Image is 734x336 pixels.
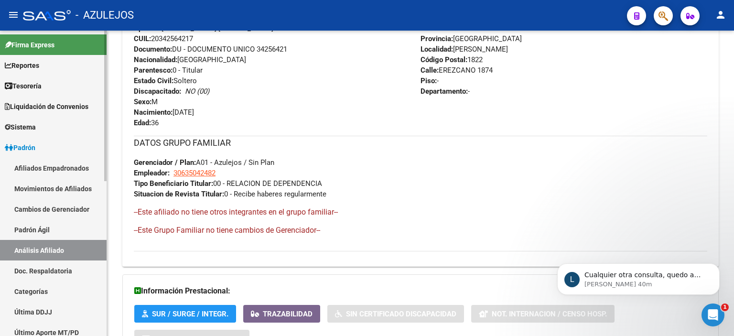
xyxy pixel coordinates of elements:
[134,76,173,85] strong: Estado Civil:
[346,310,456,318] span: Sin Certificado Discapacidad
[134,119,151,127] strong: Edad:
[263,310,313,318] span: Trazabilidad
[134,136,707,150] h3: DATOS GRUPO FAMILIAR
[421,76,437,85] strong: Piso:
[421,87,470,96] span: -
[134,24,162,33] strong: Apellido:
[715,9,726,21] mat-icon: person
[492,310,607,318] span: Not. Internacion / Censo Hosp.
[134,66,203,75] span: 0 - Titular
[134,66,173,75] strong: Parentesco:
[134,98,158,106] span: M
[134,55,246,64] span: [GEOGRAPHIC_DATA]
[421,45,508,54] span: [PERSON_NAME]
[134,108,194,117] span: [DATE]
[134,55,177,64] strong: Nacionalidad:
[134,98,151,106] strong: Sexo:
[421,87,468,96] strong: Departamento:
[243,305,320,323] button: Trazabilidad
[134,119,159,127] span: 36
[421,76,439,85] span: -
[185,87,209,96] i: NO (00)
[421,45,453,54] strong: Localidad:
[134,34,151,43] strong: CUIL:
[134,284,707,298] h3: Información Prestacional:
[134,76,197,85] span: Soltero
[5,60,39,71] span: Reportes
[421,55,483,64] span: 1822
[702,303,724,326] iframe: Intercom live chat
[5,81,42,91] span: Tesorería
[76,5,134,26] span: - AZULEJOS
[5,142,35,153] span: Padrón
[134,45,287,54] span: DU - DOCUMENTO UNICO 34256421
[543,243,734,310] iframe: Intercom notifications mensaje
[134,45,172,54] strong: Documento:
[421,34,453,43] strong: Provincia:
[134,179,322,188] span: 00 - RELACION DE DEPENDENCIA
[134,34,193,43] span: 20342564217
[134,190,326,198] span: 0 - Recibe haberes regularmente
[134,169,170,177] strong: Empleador:
[173,169,216,177] span: 30635042482
[5,122,36,132] span: Sistema
[8,9,19,21] mat-icon: menu
[134,158,274,167] span: A01 - Azulejos / Sin Plan
[421,34,522,43] span: [GEOGRAPHIC_DATA]
[134,24,273,33] span: [PERSON_NAME] [PERSON_NAME]
[421,55,467,64] strong: Código Postal:
[134,179,213,188] strong: Tipo Beneficiario Titular:
[134,158,196,167] strong: Gerenciador / Plan:
[421,66,439,75] strong: Calle:
[134,305,236,323] button: SUR / SURGE / INTEGR.
[134,207,707,217] h4: --Este afiliado no tiene otros integrantes en el grupo familiar--
[134,190,224,198] strong: Situacion de Revista Titular:
[152,310,228,318] span: SUR / SURGE / INTEGR.
[5,40,54,50] span: Firma Express
[421,24,484,33] strong: Teléfono Particular:
[721,303,729,311] span: 1
[134,87,181,96] strong: Discapacitado:
[421,66,493,75] span: EREZCANO 1874
[327,305,464,323] button: Sin Certificado Discapacidad
[471,305,615,323] button: Not. Internacion / Censo Hosp.
[134,108,173,117] strong: Nacimiento:
[134,225,707,236] h4: --Este Grupo Familiar no tiene cambios de Gerenciador--
[5,101,88,112] span: Liquidación de Convenios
